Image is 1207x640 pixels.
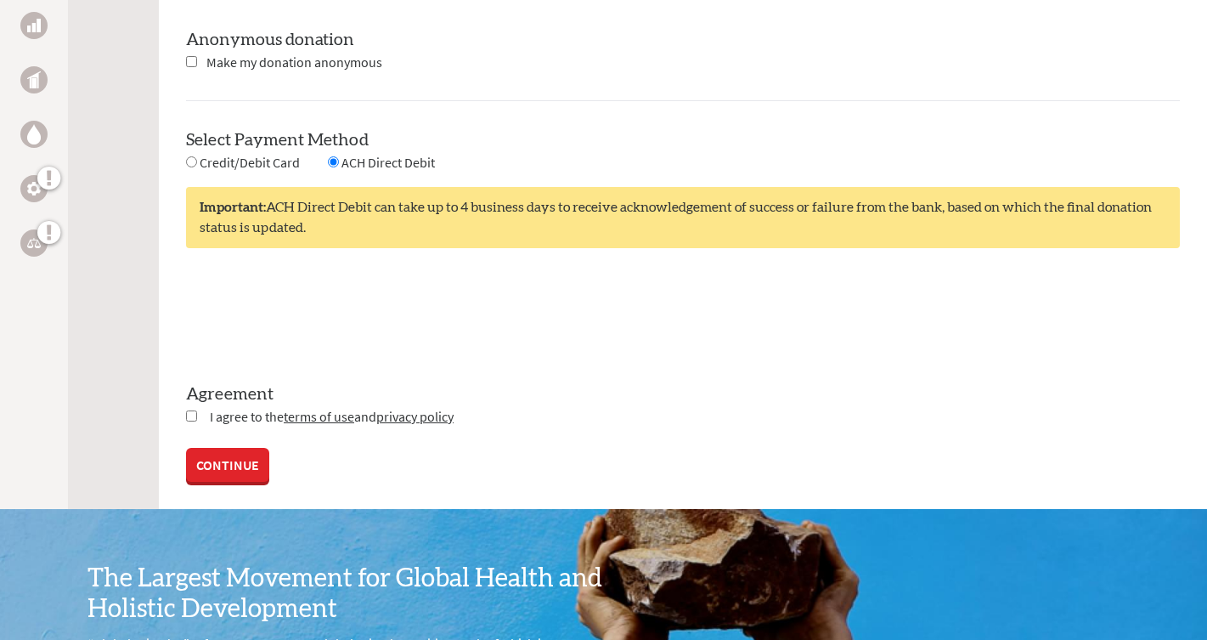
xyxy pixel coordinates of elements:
a: Business [20,12,48,39]
h3: The Largest Movement for Global Health and Holistic Development [87,564,604,625]
a: Water [20,121,48,148]
span: Make my donation anonymous [206,54,382,71]
span: ACH Direct Debit [341,154,435,171]
div: ACH Direct Debit can take up to 4 business days to receive acknowledgement of success or failure ... [186,187,1180,248]
img: Engineering [27,182,41,195]
img: Public Health [27,71,41,88]
a: Legal Empowerment [20,229,48,257]
span: Credit/Debit Card [200,154,300,171]
span: I agree to the and [210,408,454,425]
a: CONTINUE [186,448,269,482]
a: terms of use [284,408,354,425]
label: Agreement [186,382,1180,406]
img: Water [27,124,41,144]
a: Engineering [20,175,48,202]
a: Public Health [20,66,48,93]
strong: Important: [200,201,266,214]
img: Legal Empowerment [27,238,41,248]
img: Business [27,19,41,32]
a: privacy policy [376,408,454,425]
label: Anonymous donation [186,31,354,48]
iframe: reCAPTCHA [186,282,444,348]
label: Select Payment Method [186,132,369,149]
